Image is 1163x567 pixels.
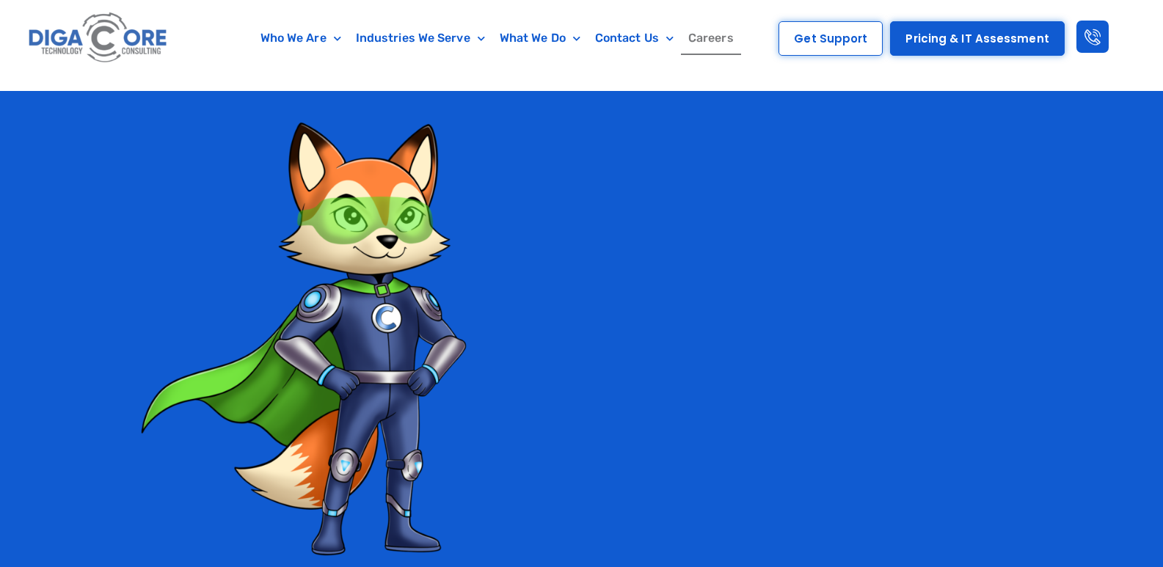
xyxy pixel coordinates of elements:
[233,21,762,55] nav: Menu
[890,21,1064,56] a: Pricing & IT Assessment
[681,21,741,55] a: Careers
[794,33,867,44] span: Get Support
[349,21,492,55] a: Industries We Serve
[905,33,1049,44] span: Pricing & IT Assessment
[779,21,883,56] a: Get Support
[253,21,349,55] a: Who We Are
[25,7,172,69] img: Digacore logo 1
[492,21,588,55] a: What We Do
[588,21,681,55] a: Contact Us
